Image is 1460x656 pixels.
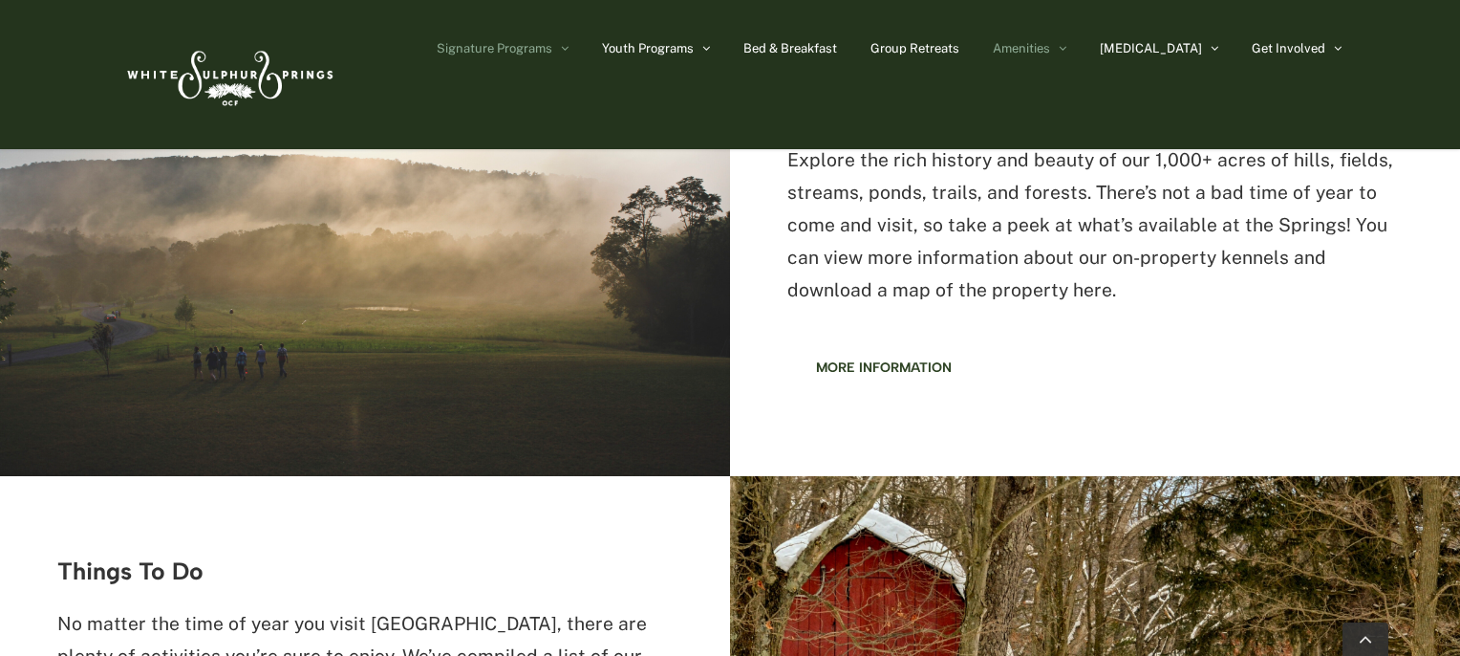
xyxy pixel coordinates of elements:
[1100,42,1202,55] span: [MEDICAL_DATA]
[743,42,837,55] span: Bed & Breakfast
[993,42,1050,55] span: Amenities
[816,360,952,376] span: More information
[787,149,1393,299] span: Explore the rich history and beauty of our 1,000+ acres of hills, fields, streams, ponds, trails,...
[1252,42,1325,55] span: Get Involved
[437,42,552,55] span: Signature Programs
[870,42,959,55] span: Group Retreats
[602,42,694,55] span: Youth Programs
[787,346,980,389] a: More information
[57,558,673,584] h3: Things To Do
[118,30,338,120] img: White Sulphur Springs Logo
